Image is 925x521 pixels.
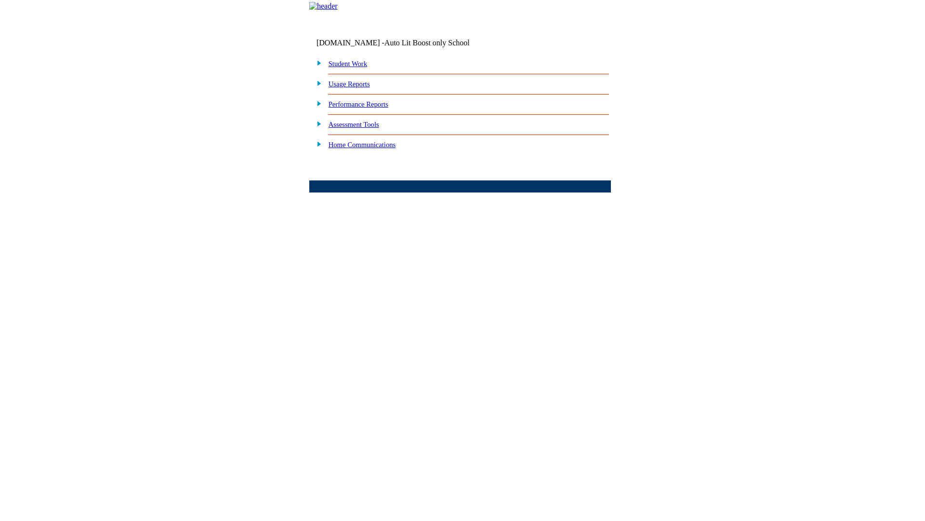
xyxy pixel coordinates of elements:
[312,79,322,87] img: plus.gif
[309,2,338,11] img: header
[312,139,322,148] img: plus.gif
[329,60,367,68] a: Student Work
[329,121,379,128] a: Assessment Tools
[329,100,388,108] a: Performance Reports
[329,80,370,88] a: Usage Reports
[384,39,470,47] nobr: Auto Lit Boost only School
[329,141,396,149] a: Home Communications
[312,58,322,67] img: plus.gif
[317,39,494,47] td: [DOMAIN_NAME] -
[312,99,322,108] img: plus.gif
[312,119,322,128] img: plus.gif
